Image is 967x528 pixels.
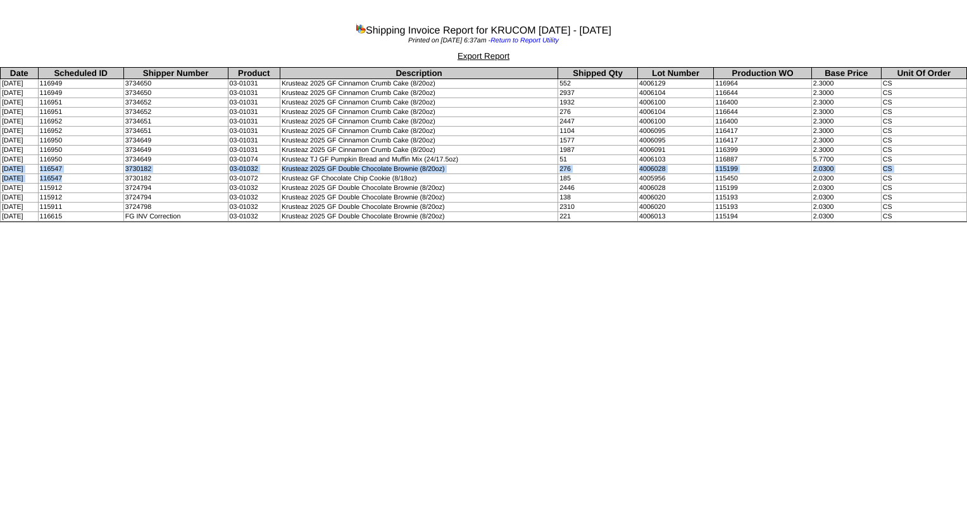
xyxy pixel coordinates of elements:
td: Krusteaz 2025 GF Double Chocolate Brownie (8/20oz) [280,184,558,193]
td: 116964 [714,79,812,89]
td: 03-01032 [228,184,280,193]
td: 552 [558,79,638,89]
td: 116950 [38,136,123,146]
td: 1987 [558,146,638,155]
td: 3724794 [123,184,228,193]
td: 03-01031 [228,98,280,108]
td: 115912 [38,193,123,203]
td: CS [881,136,966,146]
td: 116949 [38,89,123,98]
td: 2.0300 [811,193,881,203]
td: 4006013 [638,212,714,222]
td: 116547 [38,165,123,174]
th: Date [1,68,39,79]
td: 138 [558,193,638,203]
td: 2.3000 [811,108,881,117]
td: [DATE] [1,108,39,117]
td: 115911 [38,203,123,212]
td: 1932 [558,98,638,108]
td: 2.0300 [811,174,881,184]
td: [DATE] [1,117,39,127]
td: CS [881,108,966,117]
td: 03-01072 [228,174,280,184]
td: 116615 [38,212,123,222]
td: 2310 [558,203,638,212]
td: CS [881,146,966,155]
td: Krusteaz 2025 GF Double Chocolate Brownie (8/20oz) [280,165,558,174]
td: Krusteaz 2025 GF Cinnamon Crumb Cake (8/20oz) [280,136,558,146]
th: Base Price [811,68,881,79]
td: 3734649 [123,136,228,146]
td: [DATE] [1,155,39,165]
td: 1104 [558,127,638,136]
td: 116400 [714,117,812,127]
td: 116951 [38,98,123,108]
td: [DATE] [1,127,39,136]
td: 3734650 [123,79,228,89]
td: 03-01031 [228,89,280,98]
th: Description [280,68,558,79]
td: 2.3000 [811,136,881,146]
td: [DATE] [1,98,39,108]
td: 5.7700 [811,155,881,165]
td: CS [881,165,966,174]
td: 2.3000 [811,98,881,108]
td: Krusteaz 2025 GF Cinnamon Crumb Cake (8/20oz) [280,89,558,98]
td: 115199 [714,184,812,193]
td: 2.0300 [811,203,881,212]
td: 4006129 [638,79,714,89]
td: CS [881,203,966,212]
a: Return to Report Utility [490,37,559,44]
td: 4006020 [638,193,714,203]
td: 115193 [714,193,812,203]
td: 2.0300 [811,165,881,174]
td: [DATE] [1,212,39,222]
td: 185 [558,174,638,184]
td: 115193 [714,203,812,212]
td: 03-01031 [228,127,280,136]
td: 116949 [38,79,123,89]
td: 3734650 [123,89,228,98]
td: CS [881,117,966,127]
td: 276 [558,165,638,174]
td: 4005956 [638,174,714,184]
td: [DATE] [1,174,39,184]
td: 3734652 [123,108,228,117]
td: 4006103 [638,155,714,165]
td: 115194 [714,212,812,222]
td: CS [881,89,966,98]
td: 03-01031 [228,146,280,155]
td: 4006028 [638,184,714,193]
td: Krusteaz 2025 GF Double Chocolate Brownie (8/20oz) [280,212,558,222]
th: Product [228,68,280,79]
td: Krusteaz 2025 GF Cinnamon Crumb Cake (8/20oz) [280,79,558,89]
td: 116950 [38,155,123,165]
td: [DATE] [1,89,39,98]
a: Export Report [458,51,509,61]
td: 116400 [714,98,812,108]
th: Shipped Qty [558,68,638,79]
td: 3734652 [123,98,228,108]
td: Krusteaz 2025 GF Double Chocolate Brownie (8/20oz) [280,203,558,212]
td: 3734649 [123,155,228,165]
td: 4006020 [638,203,714,212]
td: 2.3000 [811,89,881,98]
td: 4006028 [638,165,714,174]
td: 116644 [714,108,812,117]
td: Krusteaz TJ GF Pumpkin Bread and Muffin Mix (24/17.5oz) [280,155,558,165]
td: CS [881,98,966,108]
td: 3730182 [123,165,228,174]
td: 116399 [714,146,812,155]
td: 116951 [38,108,123,117]
td: 2447 [558,117,638,127]
td: 116417 [714,136,812,146]
td: Krusteaz 2025 GF Cinnamon Crumb Cake (8/20oz) [280,146,558,155]
td: 03-01032 [228,165,280,174]
td: 115450 [714,174,812,184]
td: 03-01074 [228,155,280,165]
td: 221 [558,212,638,222]
td: 116887 [714,155,812,165]
td: Krusteaz 2025 GF Cinnamon Crumb Cake (8/20oz) [280,117,558,127]
td: 4006091 [638,146,714,155]
td: 03-01031 [228,108,280,117]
